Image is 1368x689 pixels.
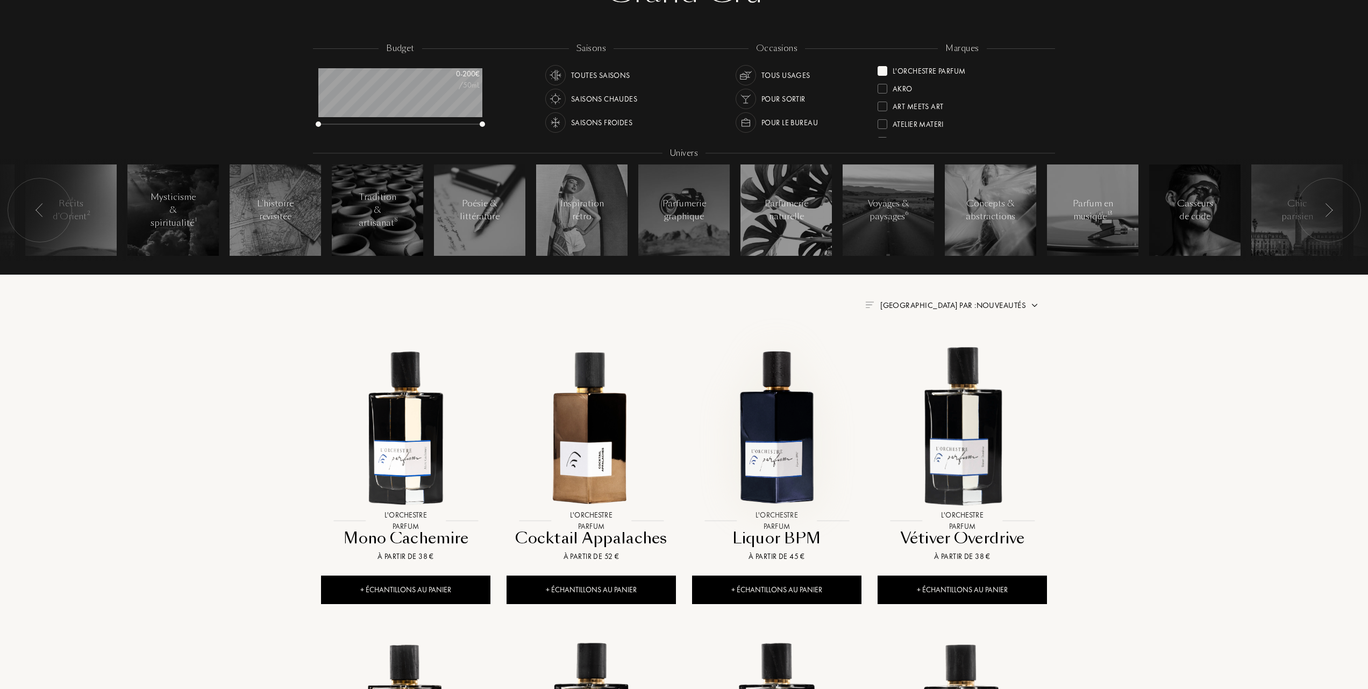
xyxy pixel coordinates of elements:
[692,576,861,604] div: + Échantillons au panier
[548,68,563,83] img: usage_season_average_white.svg
[761,65,810,85] div: Tous usages
[559,197,605,223] div: Inspiration rétro
[893,133,916,147] div: Baruti
[426,68,480,80] div: 0 - 200 €
[151,191,196,229] div: Mysticisme & spiritualité
[548,115,563,130] img: usage_season_cold_white.svg
[764,197,809,223] div: Parfumerie naturelle
[882,551,1043,562] div: À partir de 38 €
[571,65,630,85] div: Toutes saisons
[507,331,676,576] a: Cocktail Appalaches L'Orchestre ParfumL'Orchestre ParfumCocktail AppalachesÀ partir de 52 €
[878,331,1047,576] a: Vétiver Overdrive L'Orchestre ParfumL'Orchestre ParfumVétiver OverdriveÀ partir de 38 €
[879,342,1046,509] img: Vétiver Overdrive L'Orchestre Parfum
[761,89,806,109] div: Pour sortir
[379,42,422,55] div: budget
[906,210,908,217] span: 6
[966,197,1015,223] div: Concepts & abstractions
[355,191,401,229] div: Tradition & artisanat
[321,331,490,576] a: Mono Cachemire L'Orchestre ParfumL'Orchestre ParfumMono CachemireÀ partir de 38 €
[35,203,44,217] img: arr_left.svg
[1324,203,1333,217] img: arr_left.svg
[1107,210,1113,217] span: 13
[548,91,563,106] img: usage_season_hot_white.svg
[511,551,672,562] div: À partir de 52 €
[693,342,860,509] img: Liquor BPM L'Orchestre Parfum
[738,115,753,130] img: usage_occasion_work_white.svg
[938,42,986,55] div: marques
[322,342,489,509] img: Mono Cachemire L'Orchestre Parfum
[893,80,913,94] div: Akro
[508,342,675,509] img: Cocktail Appalaches L'Orchestre Parfum
[661,197,707,223] div: Parfumerie graphique
[1172,197,1218,223] div: Casseurs de code
[571,89,637,109] div: Saisons chaudes
[761,112,818,133] div: Pour le bureau
[195,216,197,224] span: 1
[457,197,503,223] div: Poésie & littérature
[893,115,944,130] div: Atelier Materi
[880,300,1026,311] span: [GEOGRAPHIC_DATA] par : Nouveautés
[325,551,486,562] div: À partir de 38 €
[1070,197,1116,223] div: Parfum en musique
[662,147,706,160] div: Univers
[692,331,861,576] a: Liquor BPM L'Orchestre ParfumL'Orchestre ParfumLiquor BPMÀ partir de 45 €
[395,216,397,224] span: 8
[893,97,943,112] div: Art Meets Art
[738,68,753,83] img: usage_occasion_all_white.svg
[893,62,966,76] div: L'Orchestre Parfum
[1030,301,1039,310] img: arrow.png
[253,197,298,223] div: L'histoire revisitée
[571,112,632,133] div: Saisons froides
[426,80,480,91] div: /50mL
[749,42,805,55] div: occasions
[738,91,753,106] img: usage_occasion_party_white.svg
[321,576,490,604] div: + Échantillons au panier
[696,551,857,562] div: À partir de 45 €
[866,197,911,223] div: Voyages & paysages
[878,576,1047,604] div: + Échantillons au panier
[865,302,874,308] img: filter_by.png
[569,42,614,55] div: saisons
[507,576,676,604] div: + Échantillons au panier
